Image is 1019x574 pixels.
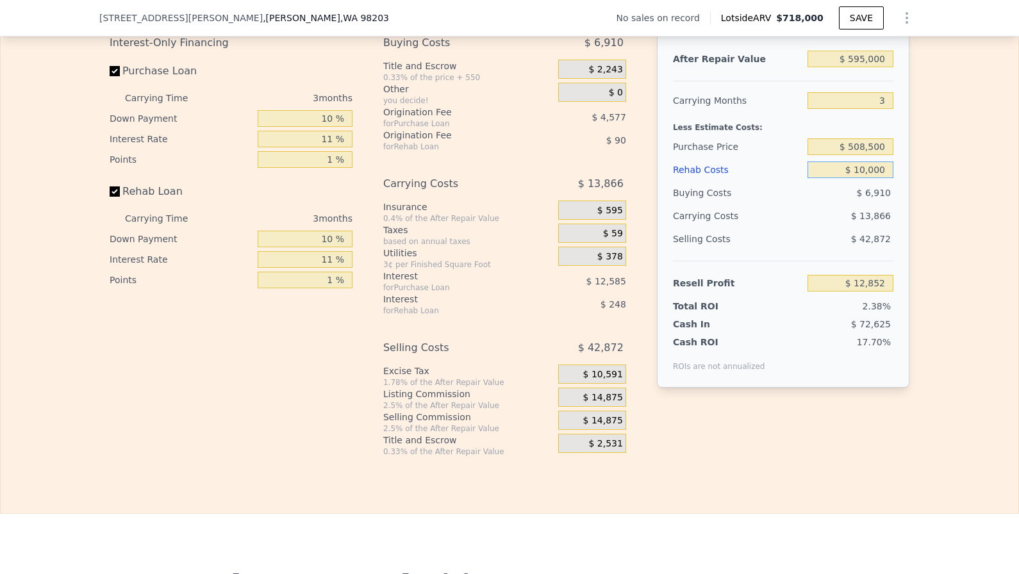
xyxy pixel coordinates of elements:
[383,365,553,377] div: Excise Tax
[673,135,802,158] div: Purchase Price
[383,224,553,236] div: Taxes
[673,300,753,313] div: Total ROI
[263,12,389,24] span: , [PERSON_NAME]
[383,201,553,213] div: Insurance
[383,306,526,316] div: for Rehab Loan
[592,112,625,122] span: $ 4,577
[851,319,891,329] span: $ 72,625
[578,336,624,359] span: $ 42,872
[721,12,776,24] span: Lotside ARV
[583,369,623,381] span: $ 10,591
[857,188,891,198] span: $ 6,910
[99,12,263,24] span: [STREET_ADDRESS][PERSON_NAME]
[110,270,253,290] div: Points
[383,31,526,54] div: Buying Costs
[609,87,623,99] span: $ 0
[839,6,884,29] button: SAVE
[597,251,623,263] span: $ 378
[383,60,553,72] div: Title and Escrow
[673,158,802,181] div: Rehab Costs
[110,129,253,149] div: Interest Rate
[383,388,553,400] div: Listing Commission
[673,336,765,348] div: Cash ROI
[617,12,710,24] div: No sales on record
[383,377,553,388] div: 1.78% of the After Repair Value
[110,66,120,76] input: Purchase Loan
[383,236,553,247] div: based on annual taxes
[125,208,208,229] div: Carrying Time
[383,83,553,95] div: Other
[383,423,553,434] div: 2.5% of the After Repair Value
[673,272,802,295] div: Resell Profit
[383,213,553,224] div: 0.4% of the After Repair Value
[776,13,824,23] span: $718,000
[383,95,553,106] div: you decide!
[673,318,753,331] div: Cash In
[673,89,802,112] div: Carrying Months
[383,119,526,129] div: for Purchase Loan
[383,172,526,195] div: Carrying Costs
[383,142,526,152] div: for Rehab Loan
[383,247,553,259] div: Utilities
[110,31,352,54] div: Interest-Only Financing
[383,447,553,457] div: 0.33% of the After Repair Value
[110,60,253,83] label: Purchase Loan
[601,299,626,309] span: $ 248
[894,5,920,31] button: Show Options
[673,181,802,204] div: Buying Costs
[673,204,753,227] div: Carrying Costs
[603,228,623,240] span: $ 59
[584,31,624,54] span: $ 6,910
[857,337,891,347] span: 17.70%
[583,415,623,427] span: $ 14,875
[213,88,352,108] div: 3 months
[383,336,526,359] div: Selling Costs
[583,392,623,404] span: $ 14,875
[383,106,526,119] div: Origination Fee
[383,129,526,142] div: Origination Fee
[673,227,802,250] div: Selling Costs
[578,172,624,195] span: $ 13,866
[213,208,352,229] div: 3 months
[673,112,893,135] div: Less Estimate Costs:
[383,400,553,411] div: 2.5% of the After Repair Value
[383,434,553,447] div: Title and Escrow
[588,438,622,450] span: $ 2,531
[340,13,389,23] span: , WA 98203
[606,135,626,145] span: $ 90
[110,249,253,270] div: Interest Rate
[110,229,253,249] div: Down Payment
[673,47,802,70] div: After Repair Value
[383,72,553,83] div: 0.33% of the price + 550
[383,270,526,283] div: Interest
[110,186,120,197] input: Rehab Loan
[588,64,622,76] span: $ 2,243
[110,180,253,203] label: Rehab Loan
[383,411,553,423] div: Selling Commission
[863,301,891,311] span: 2.38%
[851,211,891,221] span: $ 13,866
[673,348,765,372] div: ROIs are not annualized
[125,88,208,108] div: Carrying Time
[851,234,891,244] span: $ 42,872
[383,259,553,270] div: 3¢ per Finished Square Foot
[110,108,253,129] div: Down Payment
[586,276,626,286] span: $ 12,585
[383,283,526,293] div: for Purchase Loan
[383,293,526,306] div: Interest
[597,205,623,217] span: $ 595
[110,149,253,170] div: Points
